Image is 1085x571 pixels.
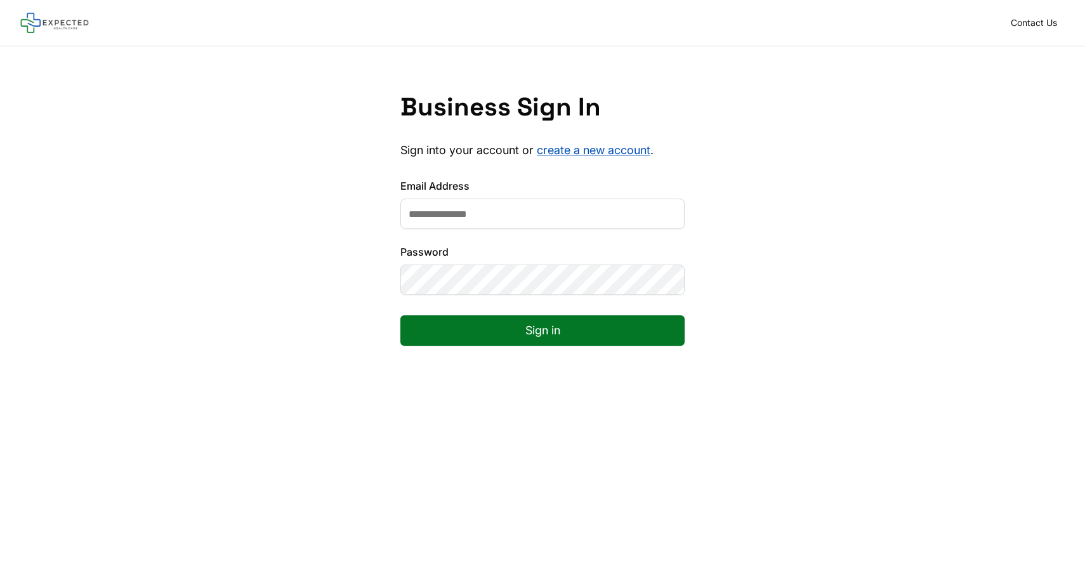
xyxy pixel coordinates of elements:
[400,244,685,259] label: Password
[1003,14,1065,32] a: Contact Us
[400,92,685,122] h1: Business Sign In
[537,143,650,157] a: create a new account
[400,315,685,346] button: Sign in
[400,143,685,158] p: Sign into your account or .
[400,178,685,194] label: Email Address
